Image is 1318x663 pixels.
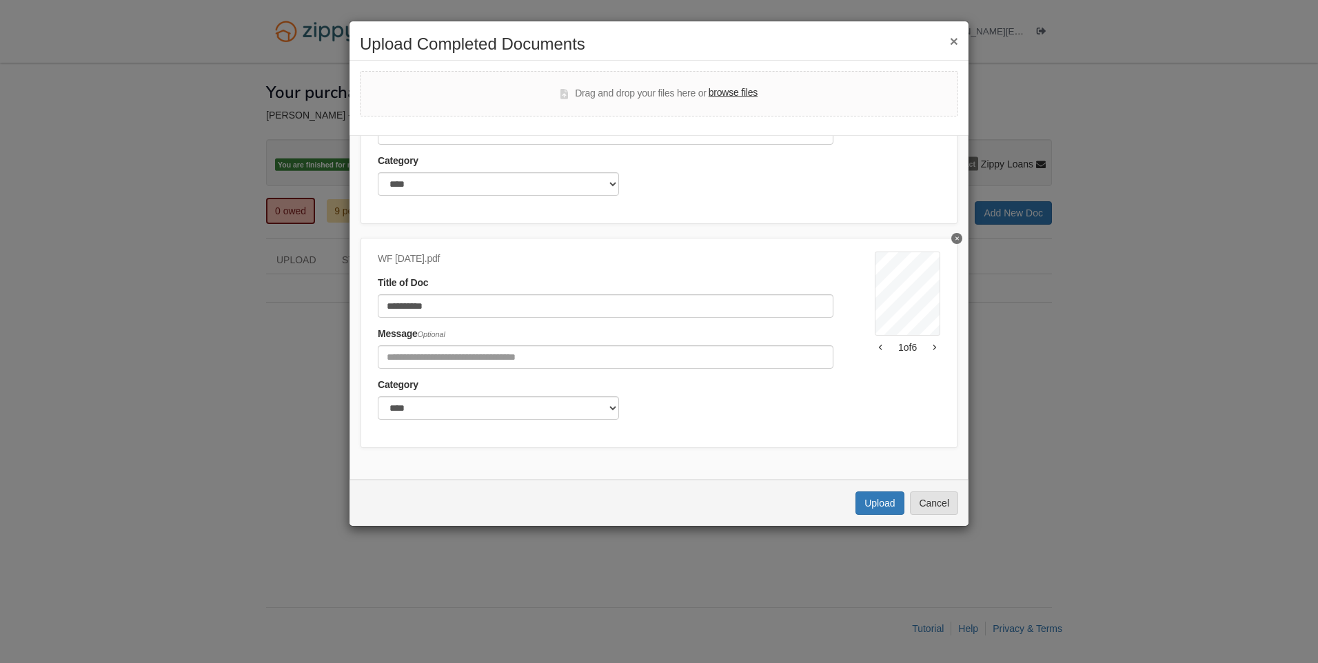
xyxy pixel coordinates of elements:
[875,340,940,354] div: 1 of 6
[855,491,904,515] button: Upload
[378,172,619,196] select: Category
[378,345,833,369] input: Include any comments on this document
[378,154,418,169] label: Category
[378,396,619,420] select: Category
[560,85,758,102] div: Drag and drop your files here or
[378,378,418,393] label: Category
[378,252,833,267] div: WF [DATE].pdf
[951,233,962,244] button: Delete WF 8-15-25
[378,327,445,342] label: Message
[709,85,758,101] label: browse files
[950,34,958,48] button: ×
[418,330,445,338] span: Optional
[378,276,428,291] label: Title of Doc
[378,294,833,318] input: Document Title
[910,491,958,515] button: Cancel
[360,35,958,53] h2: Upload Completed Documents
